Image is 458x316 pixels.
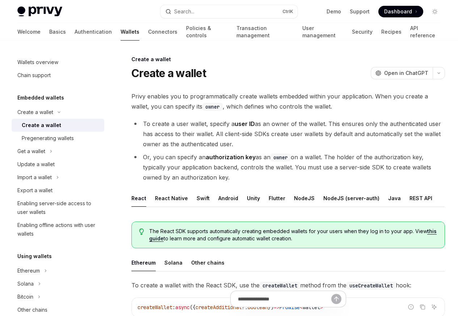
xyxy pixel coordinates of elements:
[148,23,177,41] a: Connectors
[17,7,62,17] img: light logo
[22,134,74,143] div: Pregenerating wallets
[218,190,238,207] button: Android
[12,184,104,197] a: Export a wallet
[247,190,260,207] button: Unity
[131,254,156,271] button: Ethereum
[12,56,104,69] a: Wallets overview
[238,291,331,307] input: Ask a question...
[155,190,188,207] button: React Native
[381,23,402,41] a: Recipes
[17,58,58,67] div: Wallets overview
[17,279,34,288] div: Solana
[12,290,104,303] button: Toggle Bitcoin section
[131,152,445,182] li: Or, you can specify an as an on a wallet. The holder of the authorization key, typically your app...
[17,252,52,261] h5: Using wallets
[12,158,104,171] a: Update a wallet
[12,264,104,277] button: Toggle Ethereum section
[131,91,445,111] span: Privy enables you to programmatically create wallets embedded within your application. When you c...
[384,69,428,77] span: Open in ChatGPT
[17,147,45,156] div: Get a wallet
[236,23,294,41] a: Transaction management
[302,23,343,41] a: User management
[131,190,146,207] button: React
[164,254,182,271] button: Solana
[12,132,104,145] a: Pregenerating wallets
[17,173,52,182] div: Import a wallet
[174,7,194,16] div: Search...
[191,254,224,271] button: Other chains
[371,67,433,79] button: Open in ChatGPT
[282,9,293,14] span: Ctrl K
[327,8,341,15] a: Demo
[350,8,370,15] a: Support
[260,282,300,290] code: createWallet
[49,23,66,41] a: Basics
[378,6,423,17] a: Dashboard
[22,121,61,130] div: Create a wallet
[149,228,437,242] span: The React SDK supports automatically creating embedded wallets for your users when they log in to...
[429,6,441,17] button: Toggle dark mode
[197,190,210,207] button: Swift
[17,71,51,80] div: Chain support
[12,171,104,184] button: Toggle Import a wallet section
[294,190,315,207] button: NodeJS
[331,294,341,304] button: Send message
[131,280,445,290] span: To create a wallet with the React SDK, use the method from the hook:
[409,190,432,207] button: REST API
[131,119,445,149] li: To create a user wallet, specify a as an owner of the wallet. This ensures only the authenticated...
[17,292,33,301] div: Bitcoin
[206,153,256,161] strong: authorization key
[75,23,112,41] a: Authentication
[17,93,64,102] h5: Embedded wallets
[160,5,298,18] button: Open search
[12,197,104,219] a: Enabling server-side access to user wallets
[139,228,144,235] svg: Tip
[388,190,401,207] button: Java
[17,306,47,314] div: Other chains
[12,69,104,82] a: Chain support
[12,106,104,119] button: Toggle Create a wallet section
[202,103,223,111] code: owner
[235,120,255,127] strong: user ID
[12,219,104,240] a: Enabling offline actions with user wallets
[12,277,104,290] button: Toggle Solana section
[17,221,100,238] div: Enabling offline actions with user wallets
[17,266,40,275] div: Ethereum
[12,119,104,132] a: Create a wallet
[12,145,104,158] button: Toggle Get a wallet section
[352,23,373,41] a: Security
[270,153,291,161] code: owner
[121,23,139,41] a: Wallets
[17,186,52,195] div: Export a wallet
[323,190,379,207] button: NodeJS (server-auth)
[17,108,53,117] div: Create a wallet
[131,56,445,63] div: Create a wallet
[269,190,285,207] button: Flutter
[17,199,100,216] div: Enabling server-side access to user wallets
[17,23,41,41] a: Welcome
[410,23,441,41] a: API reference
[346,282,396,290] code: useCreateWallet
[186,23,228,41] a: Policies & controls
[131,67,206,80] h1: Create a wallet
[384,8,412,15] span: Dashboard
[17,160,55,169] div: Update a wallet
